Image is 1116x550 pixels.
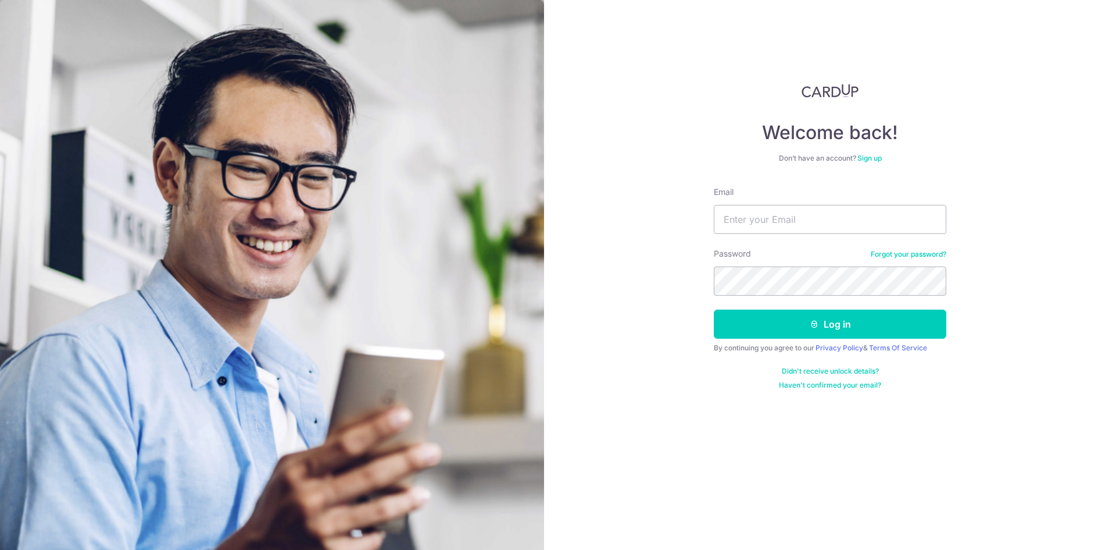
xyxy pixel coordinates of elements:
a: Terms Of Service [869,343,927,352]
div: Don’t have an account? [714,154,946,163]
a: Privacy Policy [815,343,863,352]
a: Forgot your password? [871,250,946,259]
a: Sign up [857,154,882,162]
button: Log in [714,310,946,339]
div: By continuing you agree to our & [714,343,946,353]
a: Didn't receive unlock details? [782,367,879,376]
h4: Welcome back! [714,121,946,144]
label: Email [714,186,734,198]
label: Password [714,248,751,260]
a: Haven't confirmed your email? [779,381,881,390]
img: CardUp Logo [802,84,859,98]
input: Enter your Email [714,205,946,234]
